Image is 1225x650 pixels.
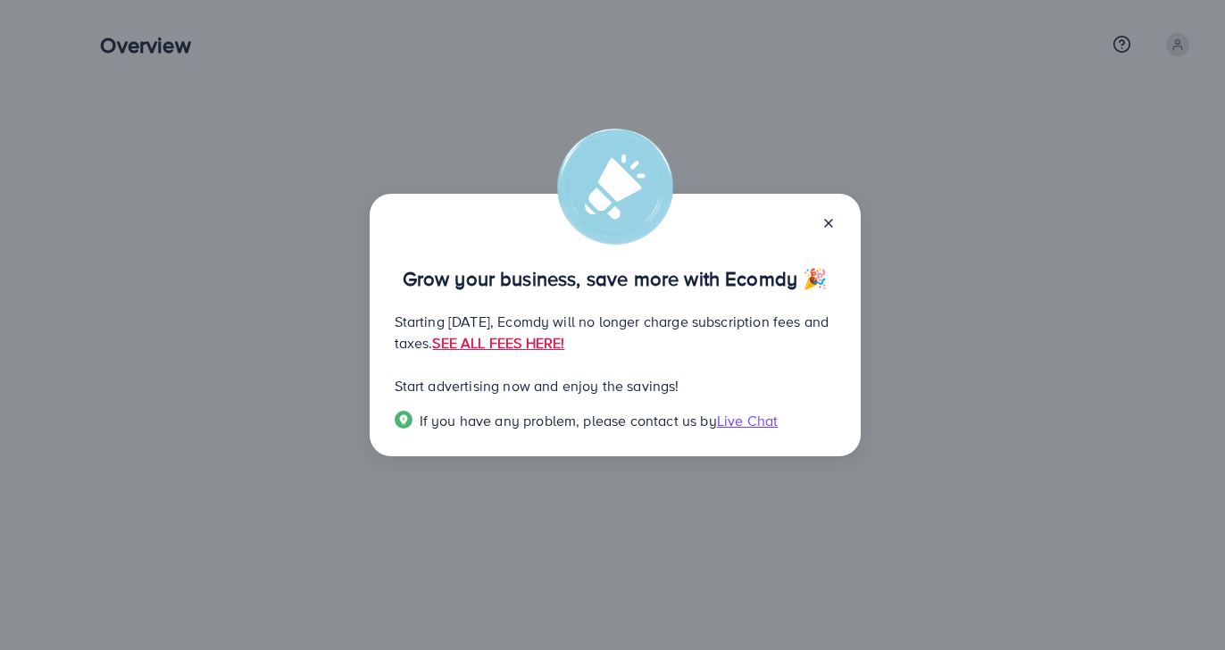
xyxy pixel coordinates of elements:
[717,411,778,430] span: Live Chat
[432,333,564,353] a: SEE ALL FEES HERE!
[557,129,673,245] img: alert
[395,375,836,396] p: Start advertising now and enjoy the savings!
[395,311,836,354] p: Starting [DATE], Ecomdy will no longer charge subscription fees and taxes.
[420,411,717,430] span: If you have any problem, please contact us by
[395,411,412,429] img: Popup guide
[395,268,836,289] p: Grow your business, save more with Ecomdy 🎉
